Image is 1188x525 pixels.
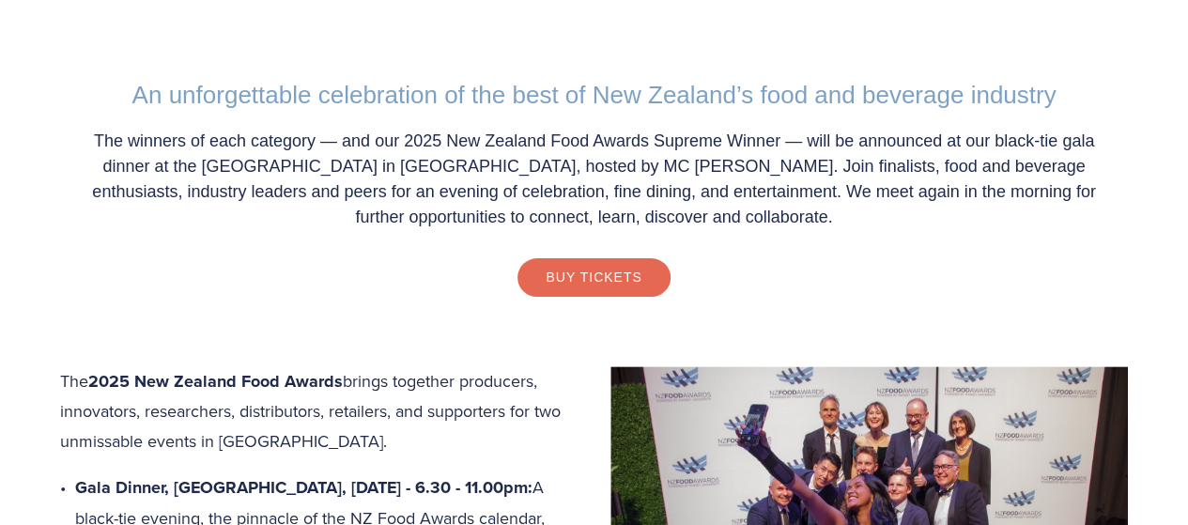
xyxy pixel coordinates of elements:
[60,366,1128,456] p: The brings together producers, innovators, researchers, distributors, retailers, and supporters f...
[79,129,1109,230] p: The winners of each category — and our 2025 New Zealand Food Awards Supreme Winner — will be anno...
[79,81,1109,110] h2: An unforgettable celebration of the best of New Zealand’s food and beverage industry
[88,369,343,394] strong: 2025 New Zealand Food Awards
[75,475,532,500] strong: Gala Dinner, [GEOGRAPHIC_DATA], [DATE] - 6.30 - 11.00pm:
[517,258,670,296] a: Buy Tickets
